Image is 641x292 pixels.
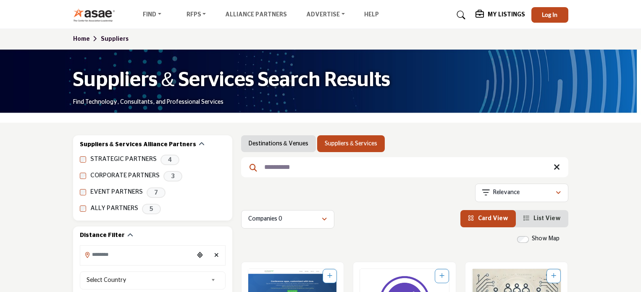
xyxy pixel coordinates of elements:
h1: Suppliers & Services Search Results [73,67,390,93]
span: Select Country [87,275,208,285]
input: STRATEGIC PARTNERS checkbox [80,156,86,163]
input: EVENT PARTNERS checkbox [80,189,86,195]
p: Companies 0 [248,215,282,224]
a: Alliance Partners [225,12,287,18]
label: ALLY PARTNERS [90,204,138,213]
div: My Listings [475,10,525,20]
img: Site Logo [73,8,120,22]
input: CORPORATE PARTNERS checkbox [80,173,86,179]
li: Card View [460,210,516,227]
span: 4 [160,155,179,165]
input: Search Location [80,247,194,263]
span: 3 [163,171,182,182]
a: Suppliers & Services [325,139,377,148]
span: 5 [142,204,161,214]
button: Relevance [475,184,568,202]
li: List View [516,210,568,227]
a: Help [364,12,379,18]
a: Advertise [300,9,351,21]
input: ALLY PARTNERS checkbox [80,205,86,212]
label: Show Map [532,234,560,243]
h5: My Listings [488,11,525,18]
a: Add To List [551,273,556,279]
p: Relevance [493,189,520,197]
span: Log In [542,11,557,18]
h2: Distance Filter [80,231,125,240]
a: Home [73,36,101,42]
div: Choose your current location [194,247,206,265]
a: RFPs [181,9,212,21]
label: CORPORATE PARTNERS [90,171,160,181]
span: Card View [478,216,508,221]
a: Find [137,9,167,21]
button: Companies 0 [241,210,334,229]
input: Search Keyword [241,157,568,177]
a: Search [449,8,471,22]
a: Add To List [439,273,444,279]
a: View Card [468,216,508,221]
span: 7 [147,187,166,198]
a: Add To List [327,273,332,279]
a: Destinations & Venues [249,139,308,148]
button: Log In [531,7,568,23]
a: View List [523,216,561,221]
div: Clear search location [210,247,223,265]
p: Find Technology, Consultants, and Professional Services [73,98,223,107]
label: STRATEGIC PARTNERS [90,155,157,164]
label: EVENT PARTNERS [90,187,143,197]
a: Suppliers [101,36,129,42]
span: List View [533,216,561,221]
h2: Suppliers & Services Alliance Partners [80,141,196,149]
